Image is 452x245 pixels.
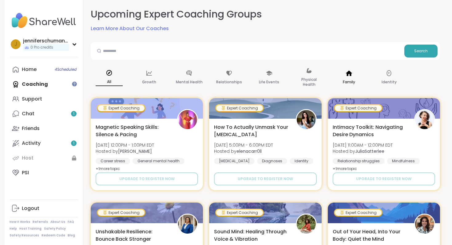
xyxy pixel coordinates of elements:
[22,96,42,102] div: Support
[382,78,397,86] p: Identity
[98,210,145,216] div: Expert Coaching
[10,92,78,106] a: Support
[259,78,279,86] p: Life Events
[91,7,262,21] h2: Upcoming Expert Coaching Groups
[68,220,74,224] a: FAQ
[50,220,65,224] a: About Us
[333,124,407,138] span: Intimacy Toolkit: Navigating Desire Dynamics
[333,158,385,164] div: Relationship struggles
[30,45,53,50] span: 0 Pro credits
[415,110,434,129] img: JuliaSatterlee
[142,78,156,86] p: Growth
[91,25,169,32] a: Learn More About Our Coaches
[216,210,263,216] div: Expert Coaching
[214,172,316,185] button: Upgrade to register now
[14,40,17,48] span: j
[22,140,41,147] div: Activity
[297,215,316,234] img: Joana_Ayala
[10,151,78,165] a: Host
[335,210,382,216] div: Expert Coaching
[214,158,255,164] div: [MEDICAL_DATA]
[10,10,78,31] img: ShareWell Nav Logo
[333,172,435,185] button: Upgrade to register now
[333,148,393,154] span: Hosted by
[356,176,411,182] span: Upgrade to register now
[176,78,203,86] p: Mental Health
[10,62,78,77] a: Home4Scheduled
[214,142,273,148] span: [DATE] 5:00PM - 6:00PM EDT
[214,228,289,243] span: Sound Mind: Healing Through Voice & Vibration
[333,142,393,148] span: [DATE] 11:00AM - 12:00PM EDT
[96,172,198,185] button: Upgrade to register now
[355,148,384,154] b: JuliaSatterlee
[22,169,29,176] div: PSI
[96,78,123,86] p: All
[343,78,355,86] p: Family
[96,228,170,243] span: Unshakable Resilience: Bounce Back Stronger
[96,124,170,138] span: Magnetic Speaking Skills: Silence & Pacing
[22,66,37,73] div: Home
[414,48,428,54] span: Search
[42,233,65,238] a: Redeem Code
[236,148,262,154] b: elenacarr0ll
[10,106,78,121] a: Chat1
[73,111,74,117] span: 1
[257,158,287,164] div: Diagnoses
[178,215,197,234] img: AprilMcBride
[214,124,289,138] span: How To Actually Unmask Your [MEDICAL_DATA]
[216,105,263,111] div: Expert Coaching
[387,158,420,164] div: Mindfulness
[178,110,197,129] img: Lisa_LaCroix
[19,227,42,231] a: Host Training
[10,233,39,238] a: Safety Resources
[238,176,293,182] span: Upgrade to register now
[22,125,40,132] div: Friends
[10,220,30,224] a: How It Works
[96,142,154,148] span: [DATE] 12:00PM - 1:00PM EDT
[33,220,48,224] a: Referrals
[96,148,154,154] span: Hosted by
[335,105,382,111] div: Expert Coaching
[23,38,69,44] div: jenniferschumann7
[10,227,17,231] a: Help
[216,78,242,86] p: Relationships
[10,121,78,136] a: Friends
[68,233,75,238] a: Blog
[295,76,323,88] p: Physical Health
[133,158,184,164] div: General mental health
[415,215,434,234] img: nicopa810
[290,158,313,164] div: Identity
[297,110,316,129] img: elenacarr0ll
[44,227,66,231] a: Safety Policy
[22,155,34,161] div: Host
[22,205,39,212] div: Logout
[10,136,78,151] a: Activity1
[55,67,77,72] span: 4 Scheduled
[118,148,152,154] b: [PERSON_NAME]
[22,110,34,117] div: Chat
[10,165,78,180] a: PSI
[333,228,407,243] span: Out of Your Head, Into Your Body: Quiet the Mind
[96,158,130,164] div: Career stress
[119,176,175,182] span: Upgrade to register now
[404,45,438,57] button: Search
[214,148,273,154] span: Hosted by
[98,105,145,111] div: Expert Coaching
[73,141,74,146] span: 1
[72,81,77,86] iframe: Spotlight
[10,201,78,216] a: Logout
